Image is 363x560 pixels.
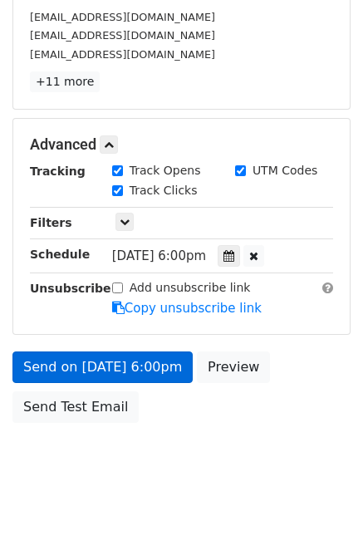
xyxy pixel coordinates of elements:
small: [EMAIL_ADDRESS][DOMAIN_NAME] [30,11,215,23]
a: Send Test Email [12,391,139,423]
strong: Schedule [30,248,90,261]
label: Track Opens [130,162,201,179]
a: +11 more [30,71,100,92]
label: UTM Codes [253,162,317,179]
a: Preview [197,351,270,383]
a: Copy unsubscribe link [112,301,262,316]
small: [EMAIL_ADDRESS][DOMAIN_NAME] [30,48,215,61]
h5: Advanced [30,135,333,154]
a: Send on [DATE] 6:00pm [12,351,193,383]
strong: Tracking [30,165,86,178]
small: [EMAIL_ADDRESS][DOMAIN_NAME] [30,29,215,42]
strong: Unsubscribe [30,282,111,295]
label: Add unsubscribe link [130,279,251,297]
iframe: Chat Widget [280,480,363,560]
label: Track Clicks [130,182,198,199]
strong: Filters [30,216,72,229]
span: [DATE] 6:00pm [112,248,206,263]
